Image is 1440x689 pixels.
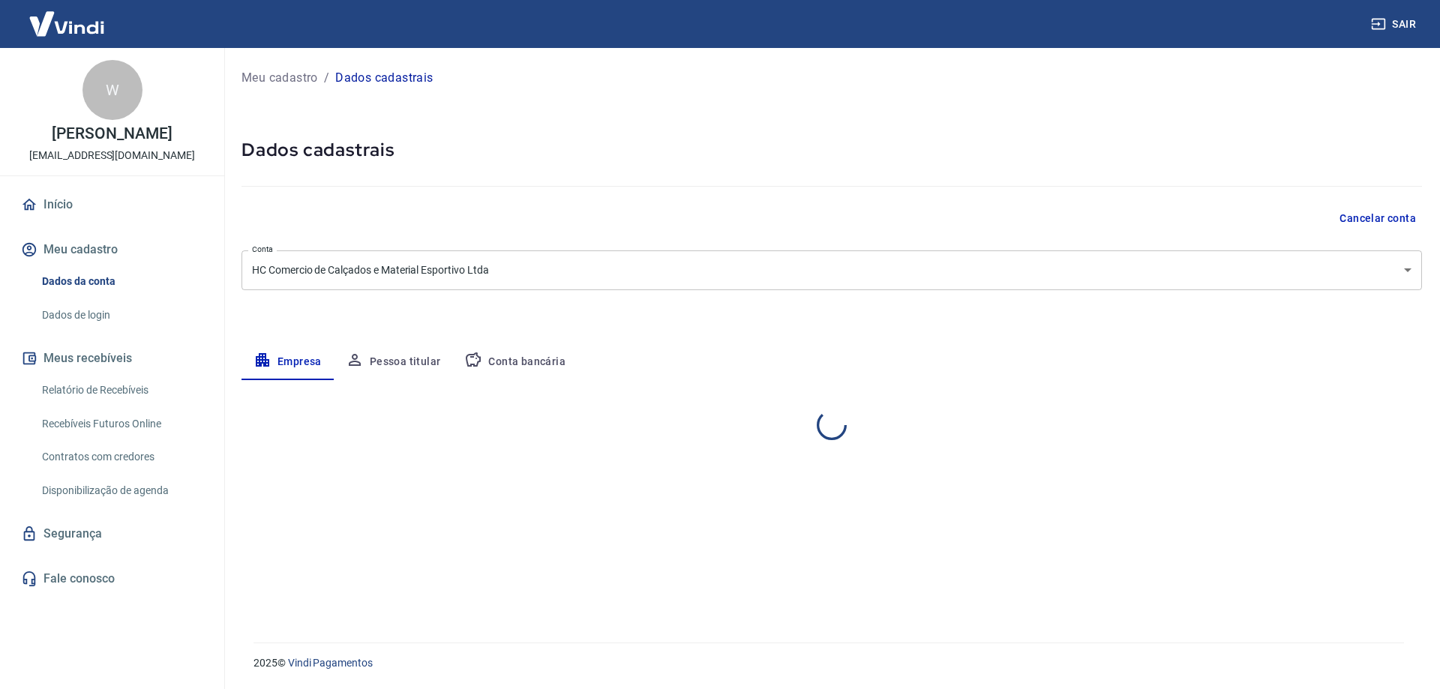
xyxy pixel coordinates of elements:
a: Vindi Pagamentos [288,657,373,669]
p: [PERSON_NAME] [52,126,172,142]
div: HC Comercio de Calçados e Material Esportivo Ltda [241,250,1422,290]
h5: Dados cadastrais [241,138,1422,162]
button: Empresa [241,344,334,380]
a: Disponibilização de agenda [36,475,206,506]
p: Dados cadastrais [335,69,433,87]
a: Dados da conta [36,266,206,297]
button: Cancelar conta [1333,205,1422,232]
p: 2025 © [253,655,1404,671]
p: / [324,69,329,87]
a: Contratos com credores [36,442,206,472]
a: Início [18,188,206,221]
a: Dados de login [36,300,206,331]
a: Recebíveis Futuros Online [36,409,206,439]
img: Vindi [18,1,115,46]
button: Meus recebíveis [18,342,206,375]
a: Meu cadastro [241,69,318,87]
p: [EMAIL_ADDRESS][DOMAIN_NAME] [29,148,195,163]
a: Fale conosco [18,562,206,595]
div: W [82,60,142,120]
a: Segurança [18,517,206,550]
label: Conta [252,244,273,255]
button: Sair [1368,10,1422,38]
button: Conta bancária [452,344,577,380]
button: Meu cadastro [18,233,206,266]
a: Relatório de Recebíveis [36,375,206,406]
button: Pessoa titular [334,344,453,380]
